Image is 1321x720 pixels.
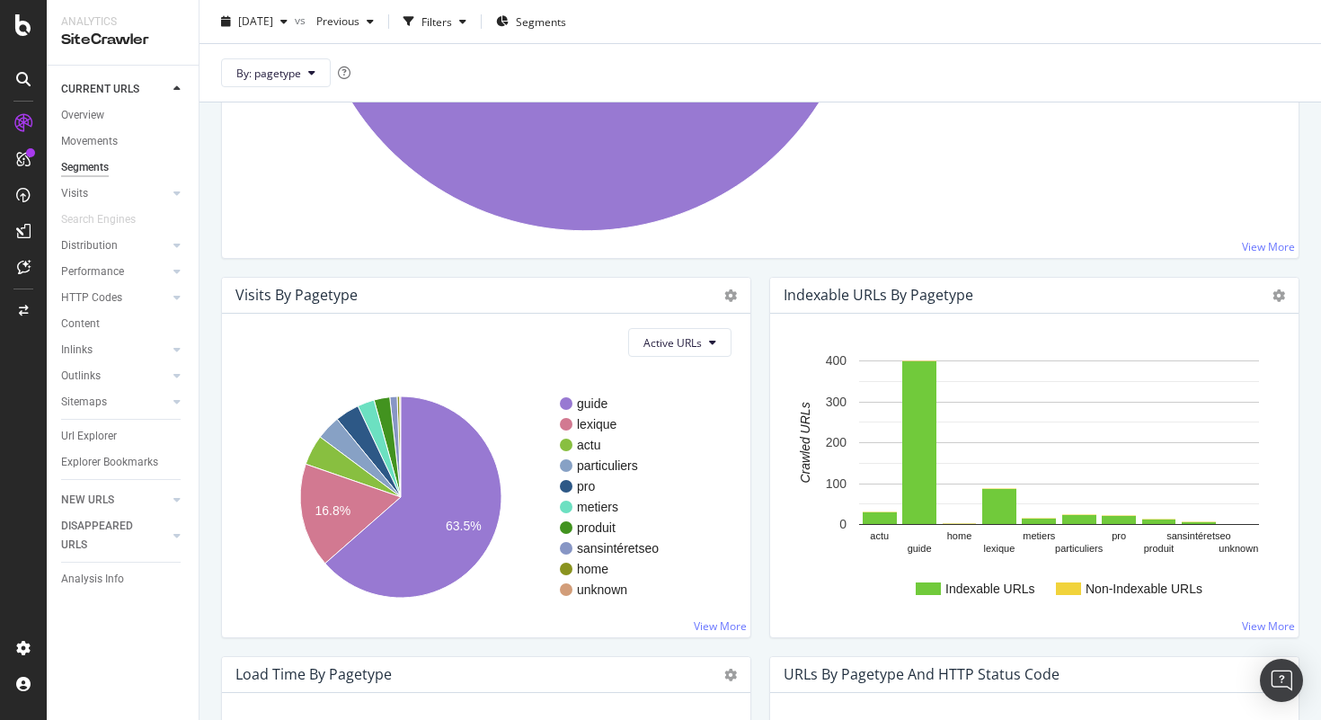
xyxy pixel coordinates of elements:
span: 2025 Oct. 14th [238,13,273,29]
div: Open Intercom Messenger [1260,659,1303,702]
h4: Load Time by pagetype [235,662,392,687]
a: Outlinks [61,367,168,386]
div: Analytics [61,14,184,30]
span: Active URLs [643,335,702,351]
i: Options [724,289,737,302]
text: actu [870,531,889,542]
svg: A chart. [785,342,1284,623]
div: DISAPPEARED URLS [61,517,152,555]
div: Sitemaps [61,393,107,412]
button: [DATE] [214,7,295,36]
div: SiteCrawler [61,30,184,50]
h4: Indexable URLs by pagetype [784,283,973,307]
text: particuliers [577,458,638,473]
text: 400 [826,354,847,369]
a: Search Engines [61,210,154,229]
span: vs [295,12,309,27]
text: 0 [839,518,847,532]
a: CURRENT URLS [61,80,168,99]
div: Analysis Info [61,570,124,589]
button: Segments [489,7,573,36]
div: Filters [421,13,452,29]
a: Analysis Info [61,570,186,589]
text: pro [577,479,595,493]
text: sansintéretseo [1166,531,1231,542]
div: Performance [61,262,124,281]
text: sansintéretseo [577,541,659,556]
a: Performance [61,262,168,281]
div: Inlinks [61,341,93,360]
span: By: pagetype [236,65,301,80]
div: Url Explorer [61,427,117,446]
button: By: pagetype [221,58,331,87]
div: Outlinks [61,367,101,386]
a: Distribution [61,236,168,255]
a: Visits [61,184,168,203]
text: Non-Indexable URLs [1086,582,1202,596]
text: lexique [983,544,1015,555]
svg: A chart. [236,371,736,623]
text: home [947,531,972,542]
div: Movements [61,132,118,151]
a: Content [61,315,186,333]
text: produit [1144,544,1175,555]
text: lexique [577,417,617,431]
div: Explorer Bookmarks [61,453,158,472]
text: home [577,562,608,576]
a: View More [1242,618,1295,634]
text: 100 [826,476,847,491]
button: Previous [309,7,381,36]
text: 63.5% [446,519,482,533]
text: 200 [826,436,847,450]
div: Content [61,315,100,333]
div: Visits [61,184,88,203]
a: HTTP Codes [61,289,168,307]
div: HTTP Codes [61,289,122,307]
a: Inlinks [61,341,168,360]
text: metiers [577,500,618,514]
text: guide [577,396,607,411]
text: guide [908,544,932,555]
text: actu [577,438,600,452]
div: Overview [61,106,104,125]
a: Movements [61,132,186,151]
a: NEW URLS [61,491,168,510]
text: Crawled URLs [798,403,812,484]
h4: URLs by pagetype and HTTP Status Code [784,662,1059,687]
a: Segments [61,158,186,177]
text: 300 [826,395,847,409]
i: Options [1272,289,1285,302]
a: DISAPPEARED URLS [61,517,168,555]
text: metiers [1023,531,1056,542]
a: View More [1242,239,1295,254]
a: View More [694,618,747,634]
text: unknown [1219,544,1258,555]
a: Url Explorer [61,427,186,446]
div: Search Engines [61,210,136,229]
div: CURRENT URLS [61,80,139,99]
text: 16.8% [315,503,350,518]
a: Sitemaps [61,393,168,412]
span: Previous [309,13,359,29]
text: pro [1112,531,1126,542]
text: produit [577,520,616,535]
div: NEW URLS [61,491,114,510]
i: Options [724,669,737,681]
div: Distribution [61,236,118,255]
text: unknown [577,582,627,597]
button: Active URLs [628,328,731,357]
a: Overview [61,106,186,125]
span: Segments [516,13,566,29]
h4: Visits by pagetype [235,283,358,307]
a: Explorer Bookmarks [61,453,186,472]
div: Segments [61,158,109,177]
button: Filters [396,7,474,36]
text: particuliers [1055,544,1104,555]
text: Indexable URLs [945,582,1035,596]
